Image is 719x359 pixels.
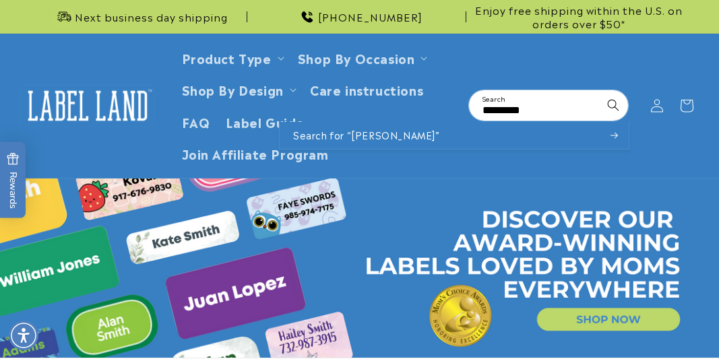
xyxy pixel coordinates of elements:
[182,114,210,129] span: FAQ
[75,10,228,24] span: Next business day shipping
[20,85,155,127] img: Label Land
[182,80,284,98] a: Shop By Design
[174,106,218,137] a: FAQ
[174,73,302,105] summary: Shop By Design
[174,137,337,169] a: Join Affiliate Program
[598,90,628,120] button: Search
[182,48,272,67] a: Product Type
[7,152,20,208] span: Rewards
[218,106,313,137] a: Label Guide
[293,129,440,142] span: Search for “[PERSON_NAME]”
[472,3,685,30] span: Enjoy free shipping within the U.S. on orders over $50*
[569,90,598,120] button: Clear search term
[290,42,433,73] summary: Shop By Occasion
[15,79,160,131] a: Label Land
[182,145,329,161] span: Join Affiliate Program
[302,73,431,105] a: Care instructions
[318,10,423,24] span: [PHONE_NUMBER]
[9,321,38,350] div: Accessibility Menu
[174,42,290,73] summary: Product Type
[226,114,305,129] span: Label Guide
[310,81,423,97] span: Care instructions
[298,50,415,65] span: Shop By Occasion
